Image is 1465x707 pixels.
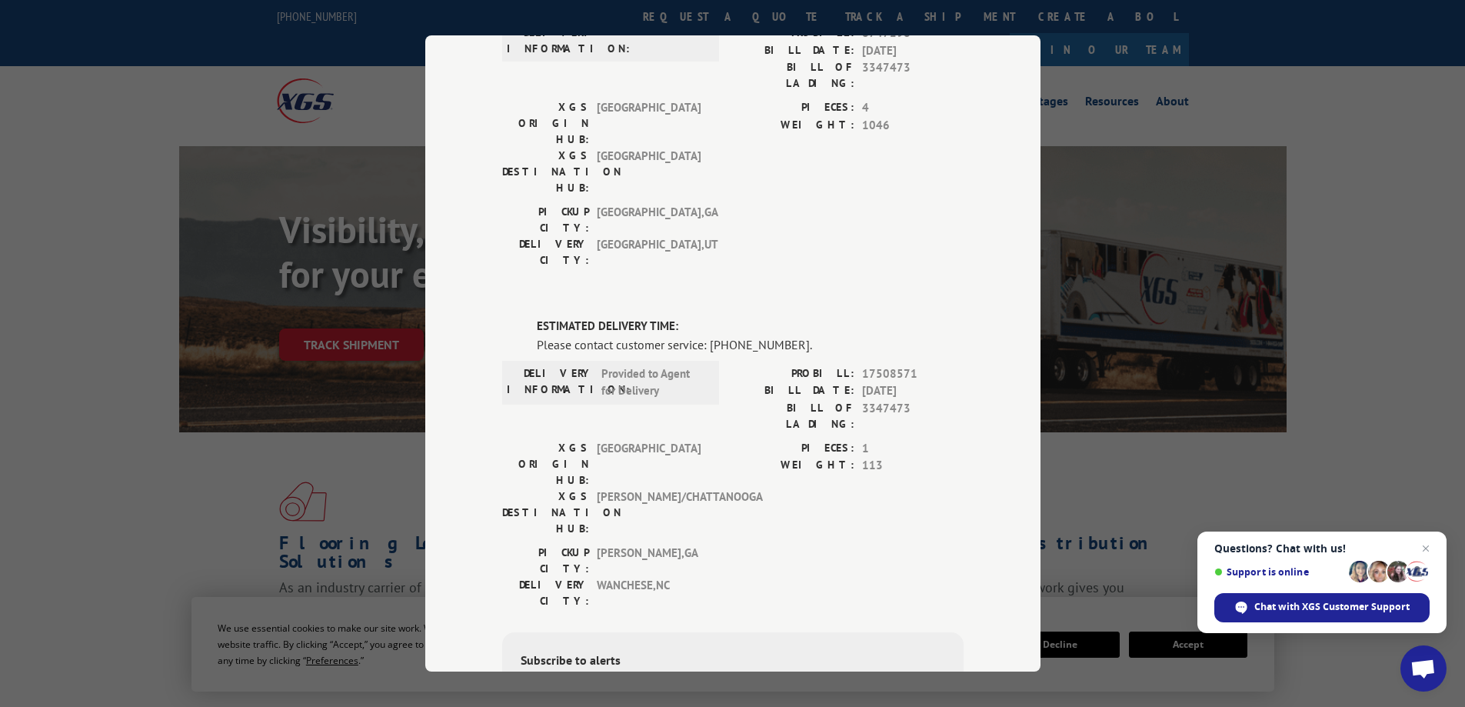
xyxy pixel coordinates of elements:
label: XGS DESTINATION HUB: [502,489,589,537]
div: Subscribe to alerts [521,651,945,673]
label: BILL DATE: [733,382,854,400]
label: PIECES: [733,440,854,458]
label: PROBILL: [733,365,854,383]
span: WANCHESE , NC [597,577,701,609]
span: 4 [862,99,964,117]
span: 3347473 [862,59,964,92]
span: [GEOGRAPHIC_DATA] [597,440,701,489]
a: Open chat [1400,645,1447,692]
label: PICKUP CITY: [502,204,589,236]
label: PICKUP CITY: [502,545,589,577]
span: 1 [862,440,964,458]
span: Chat with XGS Customer Support [1214,593,1430,622]
span: 113 [862,457,964,475]
label: WEIGHT: [733,117,854,135]
span: Support is online [1214,566,1343,578]
label: DELIVERY CITY: [502,236,589,268]
span: [GEOGRAPHIC_DATA] , UT [597,236,701,268]
label: XGS DESTINATION HUB: [502,148,589,196]
label: XGS ORIGIN HUB: [502,440,589,489]
span: 17508571 [862,365,964,383]
label: DELIVERY INFORMATION: [507,25,594,57]
label: DELIVERY INFORMATION: [507,365,594,400]
span: 3347473 [862,400,964,432]
label: WEIGHT: [733,457,854,475]
span: [DATE] [862,382,964,400]
span: Provided to Agent for Delivery [601,365,705,400]
label: BILL OF LADING: [733,59,854,92]
label: ESTIMATED DELIVERY TIME: [537,318,964,335]
span: [DATE] [862,42,964,60]
label: PIECES: [733,99,854,117]
span: [PERSON_NAME] , GA [597,545,701,577]
span: [GEOGRAPHIC_DATA] [597,99,701,148]
span: [GEOGRAPHIC_DATA] , GA [597,204,701,236]
span: 1046 [862,117,964,135]
label: BILL OF LADING: [733,400,854,432]
label: DELIVERY CITY: [502,577,589,609]
label: BILL DATE: [733,42,854,60]
span: [PERSON_NAME]/CHATTANOOGA [597,489,701,537]
div: Please contact customer service: [PHONE_NUMBER]. [537,335,964,354]
span: [GEOGRAPHIC_DATA] [597,148,701,196]
label: XGS ORIGIN HUB: [502,99,589,148]
span: Questions? Chat with us! [1214,542,1430,555]
span: Chat with XGS Customer Support [1254,600,1410,614]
